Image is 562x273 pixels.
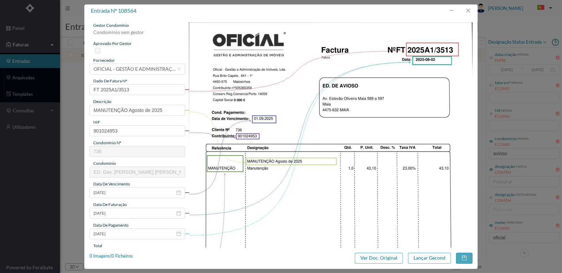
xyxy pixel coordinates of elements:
[93,78,127,83] span: dado de fatura nº
[176,211,181,216] i: icon: calendar
[93,41,132,46] span: aprovado por gestor
[408,253,451,264] button: Lançar Gecond
[176,231,181,236] i: icon: calendar
[93,120,100,125] span: NIF
[93,99,111,104] span: descrição
[89,253,133,260] div: 0 Imagens | 0 Ficheiros
[355,253,403,264] button: Ver Doc. Original
[93,202,127,207] span: data de faturação
[91,7,136,14] span: entrada nº 108564
[532,2,555,13] button: PT
[94,64,177,74] div: OFICIAL - GESTÃO E ADMINISTRAÇÃO DE IMÓVEIS LDA
[93,243,102,248] span: total
[93,161,116,166] span: condomínio
[93,181,130,186] span: data de vencimento
[93,23,129,28] span: gestor condomínio
[176,190,181,195] i: icon: calendar
[93,140,121,145] span: condomínio nº
[177,67,181,71] i: icon: down
[93,223,129,228] span: data de pagamento
[93,58,115,63] span: fornecedor
[89,29,185,41] div: Condominio sem gestor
